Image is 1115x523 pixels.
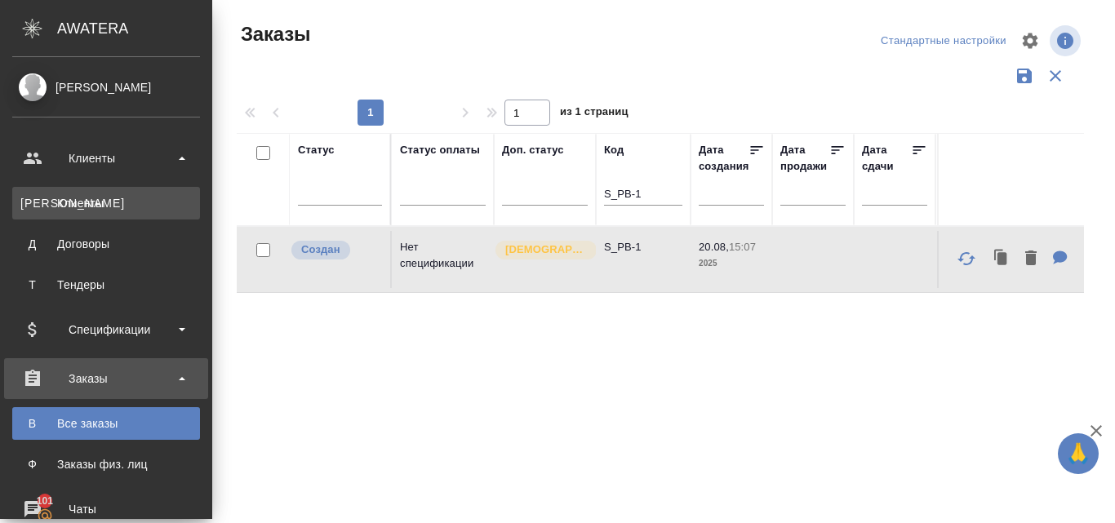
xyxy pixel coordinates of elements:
[12,228,200,260] a: ДДоговоры
[1011,21,1050,60] span: Настроить таблицу
[1040,60,1071,91] button: Сбросить фильтры
[290,239,382,261] div: Выставляется автоматически при создании заказа
[298,142,335,158] div: Статус
[20,277,192,293] div: Тендеры
[604,142,624,158] div: Код
[301,242,340,258] p: Создан
[12,78,200,96] div: [PERSON_NAME]
[560,102,629,126] span: из 1 страниц
[400,142,480,158] div: Статус оплаты
[729,241,756,253] p: 15:07
[20,195,192,211] div: Клиенты
[12,448,200,481] a: ФЗаказы физ. лиц
[12,407,200,440] a: ВВсе заказы
[877,29,1011,54] div: split button
[57,12,212,45] div: AWATERA
[20,456,192,472] div: Заказы физ. лиц
[12,497,200,521] div: Чаты
[862,142,911,175] div: Дата сдачи
[947,239,986,278] button: Обновить
[12,187,200,219] a: [PERSON_NAME]Клиенты
[502,142,564,158] div: Доп. статус
[986,242,1017,276] button: Клонировать
[12,146,200,171] div: Клиенты
[20,415,192,432] div: Все заказы
[505,242,587,258] p: [DEMOGRAPHIC_DATA]
[27,493,64,509] span: 101
[699,142,749,175] div: Дата создания
[699,241,729,253] p: 20.08,
[699,255,764,272] p: 2025
[392,231,494,288] td: Нет спецификации
[604,239,682,255] p: S_PB-1
[12,268,200,301] a: ТТендеры
[1058,433,1099,474] button: 🙏
[1064,437,1092,471] span: 🙏
[1017,242,1045,276] button: Удалить
[1050,25,1084,56] span: Посмотреть информацию
[20,236,192,252] div: Договоры
[237,21,310,47] span: Заказы
[494,239,588,261] div: Выставляется автоматически для первых 3 заказов нового контактного лица. Особое внимание
[780,142,829,175] div: Дата продажи
[12,366,200,391] div: Заказы
[1045,242,1076,276] button: Для КМ: от КВ: кит-русс
[12,317,200,342] div: Спецификации
[1009,60,1040,91] button: Сохранить фильтры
